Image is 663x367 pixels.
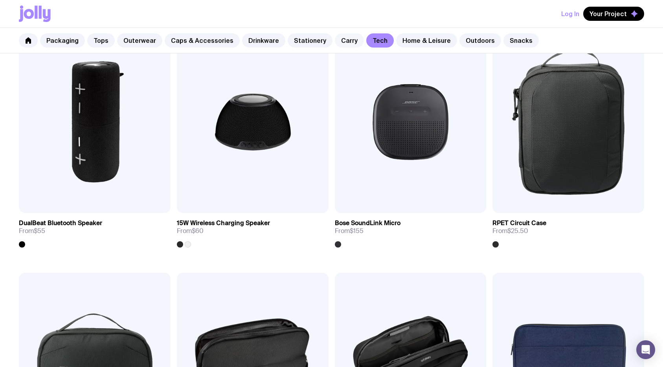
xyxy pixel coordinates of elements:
div: Open Intercom Messenger [636,340,655,359]
h3: DualBeat Bluetooth Speaker [19,219,102,227]
span: $25.50 [507,227,528,235]
span: $60 [192,227,204,235]
a: RPET Circuit CaseFrom$25.50 [492,213,644,248]
a: DualBeat Bluetooth SpeakerFrom$55 [19,213,171,248]
a: Outerwear [117,33,162,48]
span: $55 [34,227,45,235]
a: Tops [87,33,115,48]
a: Carry [335,33,364,48]
button: Your Project [583,7,644,21]
span: From [19,227,45,235]
span: From [335,227,364,235]
a: Caps & Accessories [165,33,240,48]
span: $155 [350,227,364,235]
a: Outdoors [459,33,501,48]
a: 15W Wireless Charging SpeakerFrom$60 [177,213,329,248]
button: Log In [561,7,579,21]
a: Drinkware [242,33,285,48]
a: Home & Leisure [396,33,457,48]
a: Bose SoundLink MicroFrom$155 [335,213,487,248]
a: Snacks [503,33,539,48]
h3: 15W Wireless Charging Speaker [177,219,270,227]
h3: RPET Circuit Case [492,219,546,227]
a: Packaging [40,33,85,48]
a: Tech [366,33,394,48]
span: From [177,227,204,235]
span: From [492,227,528,235]
h3: Bose SoundLink Micro [335,219,400,227]
a: Stationery [288,33,332,48]
span: Your Project [590,10,627,18]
